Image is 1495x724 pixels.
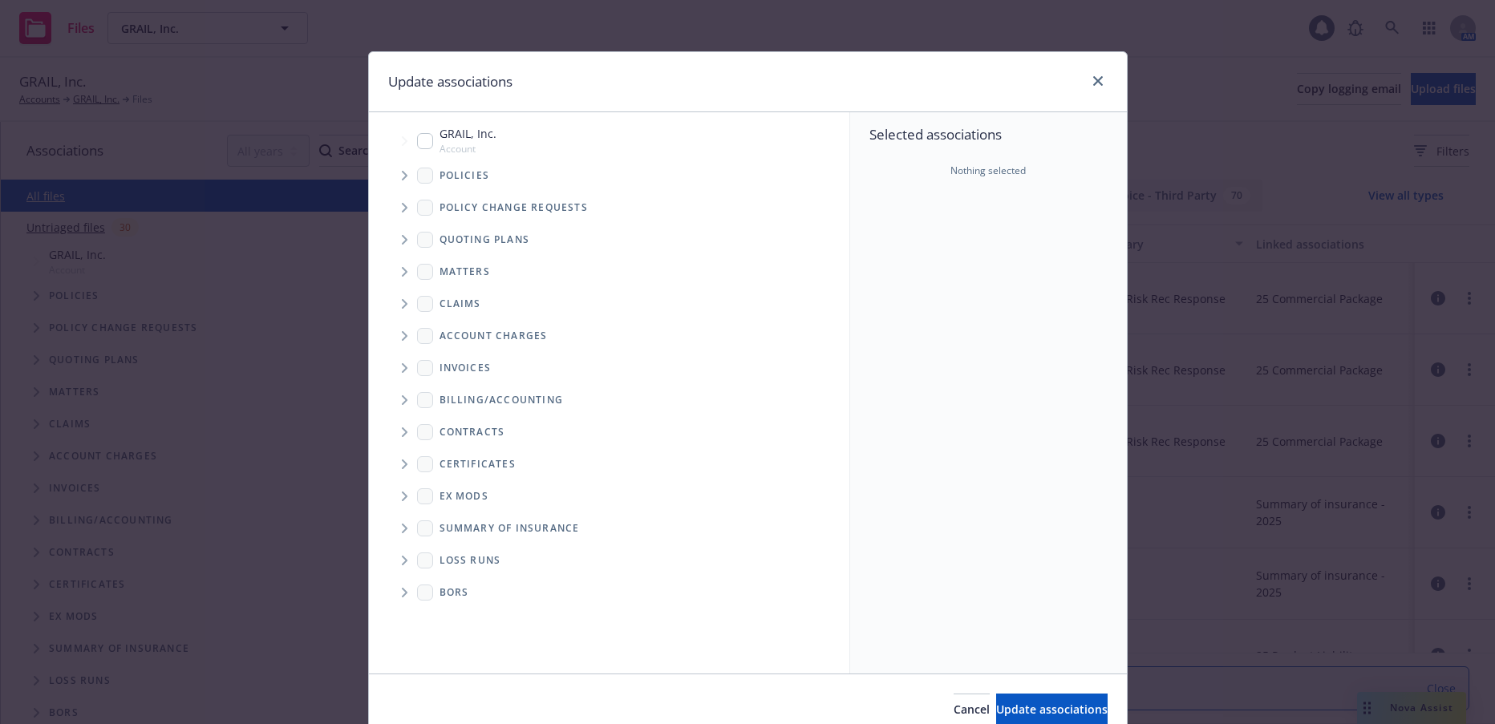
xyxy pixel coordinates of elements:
span: Invoices [440,363,492,373]
span: Policy change requests [440,203,588,212]
span: Summary of insurance [440,524,580,533]
span: Update associations [996,702,1108,717]
span: Ex Mods [440,491,488,501]
span: Account charges [440,331,548,341]
span: Nothing selected [950,164,1026,178]
a: close [1088,71,1108,91]
span: Selected associations [869,125,1108,144]
span: GRAIL, Inc. [440,125,496,142]
span: Cancel [954,702,990,717]
h1: Update associations [388,71,513,92]
div: Folder Tree Example [369,384,849,609]
span: Matters [440,267,490,277]
div: Tree Example [369,122,849,383]
span: BORs [440,588,469,597]
span: Policies [440,171,490,180]
span: Contracts [440,427,505,437]
span: Loss Runs [440,556,501,565]
span: Billing/Accounting [440,395,564,405]
span: Claims [440,299,481,309]
span: Quoting plans [440,235,530,245]
span: Account [440,142,496,156]
span: Certificates [440,459,516,469]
